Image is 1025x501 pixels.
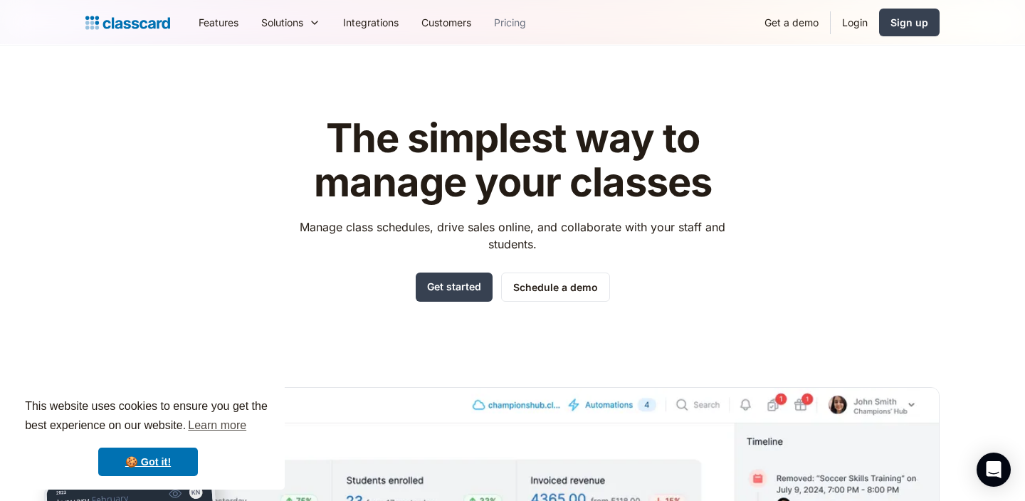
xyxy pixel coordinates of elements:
a: Login [831,6,879,38]
a: learn more about cookies [186,415,248,436]
a: Pricing [483,6,537,38]
p: Manage class schedules, drive sales online, and collaborate with your staff and students. [287,218,739,253]
div: Sign up [890,15,928,30]
a: Get a demo [753,6,830,38]
div: Solutions [261,15,303,30]
h1: The simplest way to manage your classes [287,117,739,204]
div: Open Intercom Messenger [977,453,1011,487]
a: Integrations [332,6,410,38]
div: cookieconsent [11,384,285,490]
div: Solutions [250,6,332,38]
span: This website uses cookies to ensure you get the best experience on our website. [25,398,271,436]
a: Customers [410,6,483,38]
a: Schedule a demo [501,273,610,302]
a: Sign up [879,9,940,36]
a: Features [187,6,250,38]
a: dismiss cookie message [98,448,198,476]
a: Logo [85,13,170,33]
a: Get started [416,273,493,302]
